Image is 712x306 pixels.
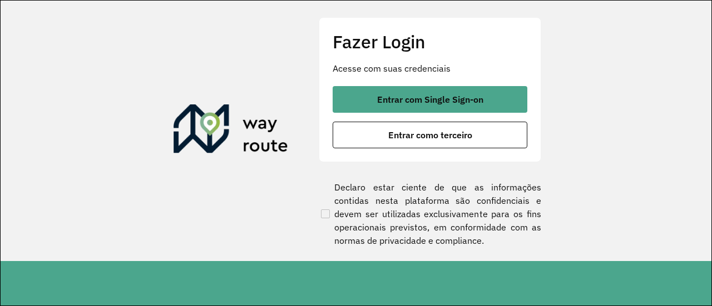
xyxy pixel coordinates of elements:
h2: Fazer Login [333,31,527,52]
span: Entrar com Single Sign-on [377,95,483,104]
button: button [333,86,527,113]
label: Declaro estar ciente de que as informações contidas nesta plataforma são confidenciais e devem se... [319,180,541,247]
img: Roteirizador AmbevTech [174,104,288,158]
span: Entrar como terceiro [388,131,472,139]
p: Acesse com suas credenciais [333,62,527,75]
button: button [333,122,527,148]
